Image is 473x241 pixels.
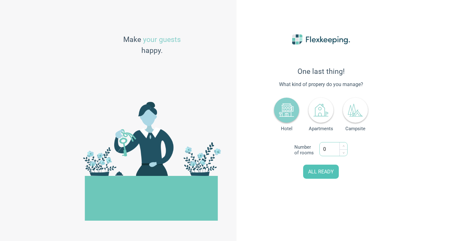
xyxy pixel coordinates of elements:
[123,34,181,56] span: Make happy.
[308,126,333,131] span: Apartments
[303,165,339,179] button: ALL READY
[339,142,347,149] span: Increase Value
[343,126,368,131] span: Campsite
[274,126,299,131] span: Hotel
[252,81,390,88] span: What kind of propery do you manage?
[143,35,181,44] span: your guests
[308,168,334,176] span: ALL READY
[294,144,316,156] span: Number of rooms
[343,152,345,154] span: down
[343,145,345,147] span: up
[339,149,347,156] span: Decrease Value
[252,67,390,76] span: One last thing!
